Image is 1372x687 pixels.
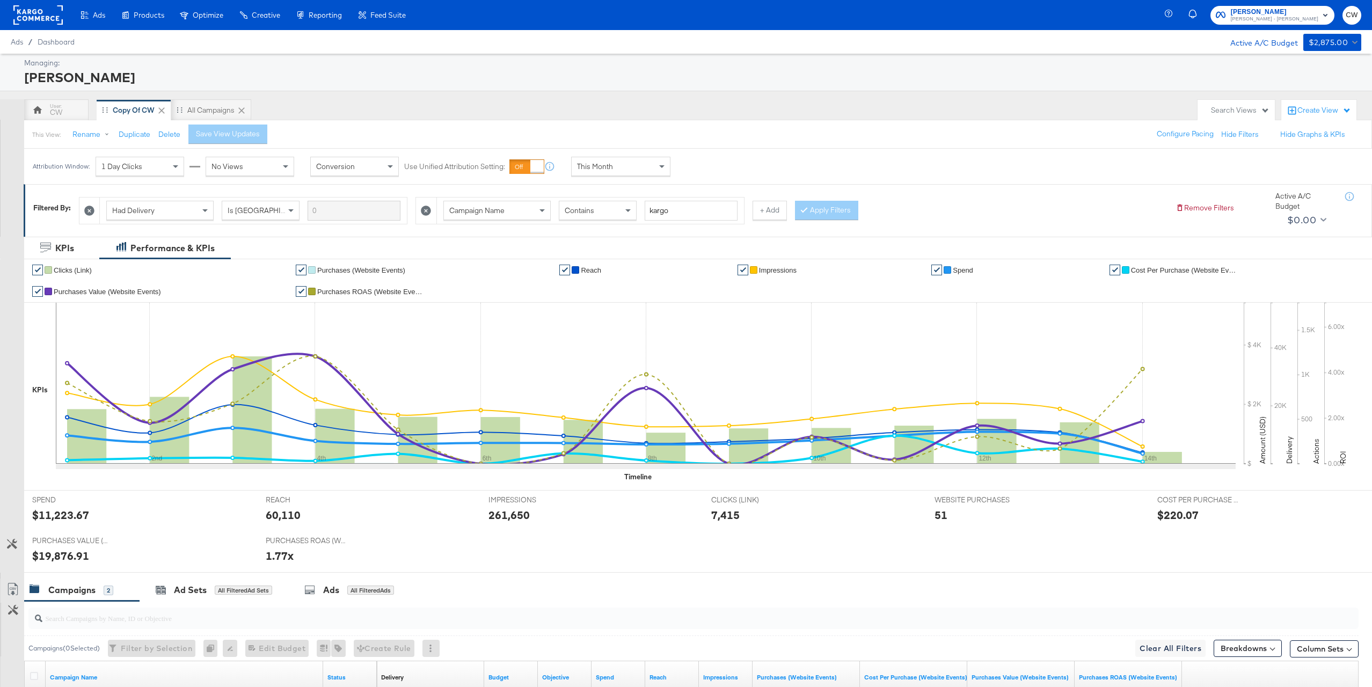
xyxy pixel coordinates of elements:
[317,266,405,274] span: Purchases (Website Events)
[488,507,530,523] div: 261,650
[50,673,319,682] a: Your campaign name.
[624,472,652,482] div: Timeline
[1176,203,1234,213] button: Remove Filters
[101,162,142,171] span: 1 Day Clicks
[972,673,1070,682] a: The total value of the purchase actions tracked by your Custom Audience pixel on your website aft...
[953,266,973,274] span: Spend
[565,206,594,215] span: Contains
[759,266,797,274] span: Impressions
[1131,266,1238,274] span: Cost Per Purchase (Website Events)
[935,507,947,523] div: 51
[119,129,150,140] button: Duplicate
[11,38,23,46] span: Ads
[1214,640,1282,657] button: Breakdowns
[174,584,207,596] div: Ad Sets
[54,288,161,296] span: Purchases Value (Website Events)
[1231,15,1318,24] span: [PERSON_NAME] - [PERSON_NAME]
[1287,212,1316,228] div: $0.00
[1285,436,1294,464] text: Delivery
[252,11,280,19] span: Creative
[177,107,183,113] div: Drag to reorder tab
[32,265,43,275] a: ✔
[1338,451,1348,464] text: ROI
[559,265,570,275] a: ✔
[1219,34,1298,50] div: Active A/C Budget
[1342,6,1361,25] button: CW
[54,266,92,274] span: Clicks (Link)
[50,107,62,118] div: CW
[404,162,505,172] label: Use Unified Attribution Setting:
[24,58,1359,68] div: Managing:
[32,495,113,505] span: SPEND
[1309,36,1348,49] div: $2,875.00
[93,11,105,19] span: Ads
[296,265,306,275] a: ✔
[347,586,394,595] div: All Filtered Ads
[32,163,90,170] div: Attribution Window:
[296,286,306,297] a: ✔
[931,265,942,275] a: ✔
[1135,640,1206,657] button: Clear All Filters
[23,38,38,46] span: /
[1258,416,1267,464] text: Amount (USD)
[193,11,223,19] span: Optimize
[1211,105,1269,115] div: Search Views
[327,673,373,682] a: Shows the current state of your Ad Campaign.
[48,584,96,596] div: Campaigns
[649,673,695,682] a: The number of people your ad was served to.
[1149,125,1221,144] button: Configure Pacing
[113,105,155,115] div: Copy of CW
[158,129,180,140] button: Delete
[1157,495,1238,505] span: COST PER PURCHASE (WEBSITE EVENTS)
[308,201,400,221] input: Enter a search term
[28,644,100,653] div: Campaigns ( 0 Selected)
[32,548,89,564] div: $19,876.91
[577,162,613,171] span: This Month
[1297,105,1351,116] div: Create View
[1140,642,1201,655] span: Clear All Filters
[32,385,48,395] div: KPIs
[102,107,108,113] div: Drag to reorder tab
[596,673,641,682] a: The total amount spent to date.
[55,242,74,254] div: KPIs
[187,105,235,115] div: All Campaigns
[1275,191,1334,211] div: Active A/C Budget
[32,286,43,297] a: ✔
[24,68,1359,86] div: [PERSON_NAME]
[266,548,294,564] div: 1.77x
[1221,129,1259,140] button: Hide Filters
[266,507,301,523] div: 60,110
[581,266,601,274] span: Reach
[266,495,346,505] span: REACH
[864,673,967,682] a: The average cost for each purchase tracked by your Custom Audience pixel on your website after pe...
[1283,211,1329,229] button: $0.00
[703,673,748,682] a: The number of times your ad was served. On mobile apps an ad is counted as served the first time ...
[1280,129,1345,140] button: Hide Graphs & KPIs
[1231,6,1318,18] span: [PERSON_NAME]
[488,495,569,505] span: IMPRESSIONS
[65,125,121,144] button: Rename
[215,586,272,595] div: All Filtered Ad Sets
[1079,673,1178,682] a: The total value of the purchase actions divided by spend tracked by your Custom Audience pixel on...
[370,11,406,19] span: Feed Suite
[1110,265,1120,275] a: ✔
[1347,9,1357,21] span: CW
[711,507,740,523] div: 7,415
[309,11,342,19] span: Reporting
[42,603,1234,624] input: Search Campaigns by Name, ID or Objective
[323,584,339,596] div: Ads
[266,536,346,546] span: PURCHASES ROAS (WEBSITE EVENTS)
[645,201,738,221] input: Enter a search term
[381,673,404,682] div: Delivery
[488,673,534,682] a: The maximum amount you're willing to spend on your ads, on average each day or over the lifetime ...
[317,288,425,296] span: Purchases ROAS (Website Events)
[1311,438,1321,464] text: Actions
[38,38,75,46] span: Dashboard
[134,11,164,19] span: Products
[32,507,89,523] div: $11,223.67
[33,203,71,213] div: Filtered By:
[228,206,310,215] span: Is [GEOGRAPHIC_DATA]
[130,242,215,254] div: Performance & KPIs
[316,162,355,171] span: Conversion
[1303,34,1361,51] button: $2,875.00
